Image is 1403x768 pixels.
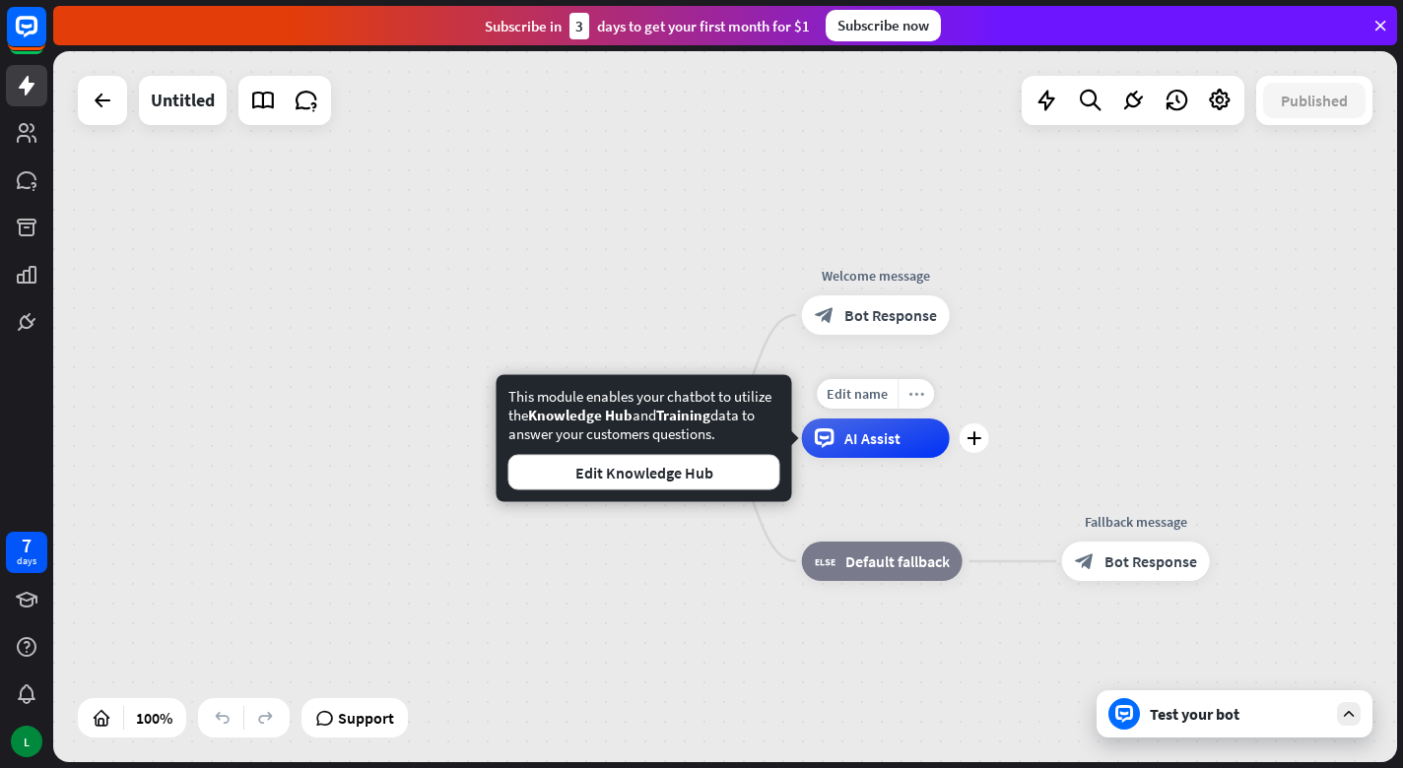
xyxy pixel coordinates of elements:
[528,406,633,424] span: Knowledge Hub
[508,387,780,490] div: This module enables your chatbot to utilize the and data to answer your customers questions.
[17,554,36,568] div: days
[130,702,178,734] div: 100%
[1150,704,1327,724] div: Test your bot
[16,8,75,67] button: Open LiveChat chat widget
[1104,551,1197,571] span: Bot Response
[151,76,215,125] div: Untitled
[967,431,981,445] i: plus
[338,702,394,734] span: Support
[569,13,589,39] div: 3
[787,266,965,286] div: Welcome message
[815,551,835,571] i: block_fallback
[815,305,835,325] i: block_bot_response
[1075,551,1095,571] i: block_bot_response
[908,387,924,402] i: more_horiz
[844,305,937,325] span: Bot Response
[845,551,950,571] span: Default fallback
[485,13,810,39] div: Subscribe in days to get your first month for $1
[22,537,32,554] div: 7
[1263,83,1366,118] button: Published
[656,406,710,424] span: Training
[827,385,888,403] span: Edit name
[11,726,42,757] div: L
[6,532,47,573] a: 7 days
[826,10,941,41] div: Subscribe now
[1047,512,1225,532] div: Fallback message
[844,428,901,448] span: AI Assist
[508,455,780,490] button: Edit Knowledge Hub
